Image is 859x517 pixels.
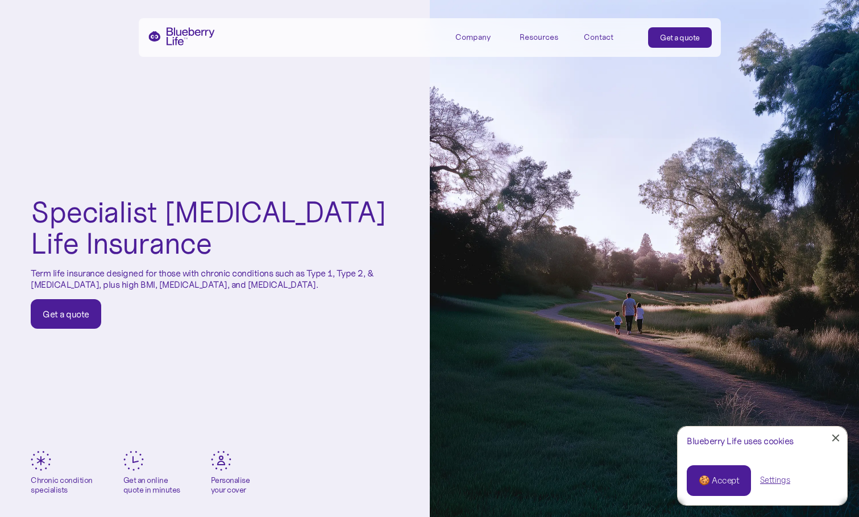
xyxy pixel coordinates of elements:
[824,427,847,449] a: Close Cookie Popup
[211,475,250,495] div: Personalise your cover
[660,32,700,43] div: Get a quote
[760,474,790,486] a: Settings
[699,474,739,487] div: 🍪 Accept
[687,465,751,496] a: 🍪 Accept
[520,32,558,42] div: Resources
[687,436,838,446] div: Blueberry Life uses cookies
[584,32,613,42] div: Contact
[148,27,215,46] a: home
[31,197,399,259] h1: Specialist [MEDICAL_DATA] Life Insurance
[31,268,399,289] p: Term life insurance designed for those with chronic conditions such as Type 1, Type 2, & [MEDICAL...
[43,308,89,320] div: Get a quote
[31,299,101,329] a: Get a quote
[584,27,635,46] a: Contact
[455,27,507,46] div: Company
[648,27,712,48] a: Get a quote
[520,27,571,46] div: Resources
[836,438,836,439] div: Close Cookie Popup
[31,475,93,495] div: Chronic condition specialists
[455,32,491,42] div: Company
[123,475,180,495] div: Get an online quote in minutes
